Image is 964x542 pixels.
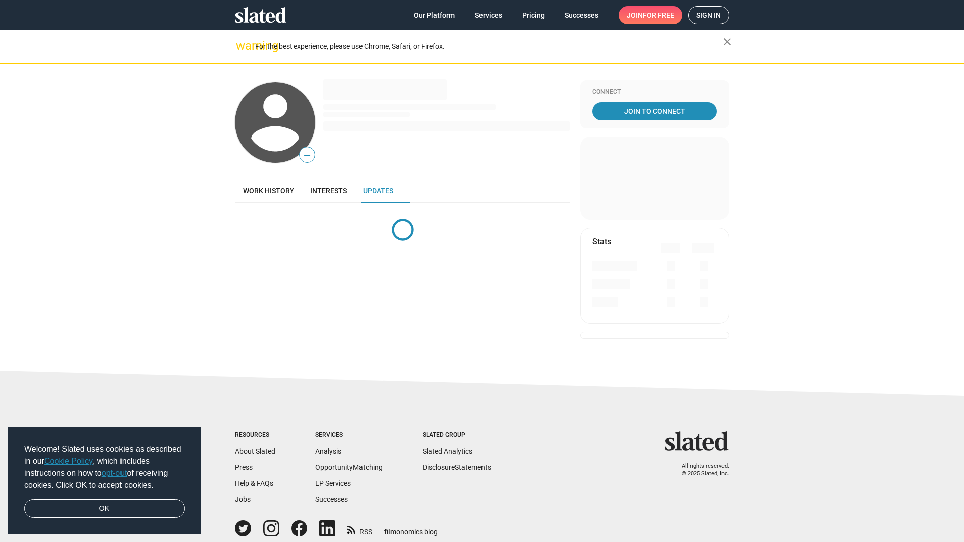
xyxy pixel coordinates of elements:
a: Cookie Policy [44,457,93,465]
a: Services [467,6,510,24]
a: Press [235,463,253,471]
a: Work history [235,179,302,203]
span: film [384,528,396,536]
a: Successes [315,495,348,503]
mat-card-title: Stats [592,236,611,247]
span: Welcome! Slated uses cookies as described in our , which includes instructions on how to of recei... [24,443,185,491]
span: Join To Connect [594,102,715,120]
span: — [300,149,315,162]
span: Work history [243,187,294,195]
a: Successes [557,6,607,24]
mat-icon: close [721,36,733,48]
a: dismiss cookie message [24,499,185,518]
div: Resources [235,431,275,439]
div: For the best experience, please use Chrome, Safari, or Firefox. [255,40,723,53]
span: Sign in [696,7,721,24]
a: Updates [355,179,401,203]
a: Interests [302,179,355,203]
a: RSS [347,521,372,537]
span: Our Platform [414,6,455,24]
span: Services [475,6,502,24]
div: Slated Group [423,431,491,439]
span: for free [643,6,674,24]
a: EP Services [315,479,351,487]
a: About Slated [235,447,275,455]
div: Connect [592,88,717,96]
span: Successes [565,6,598,24]
a: Jobs [235,495,251,503]
a: Help & FAQs [235,479,273,487]
span: Join [627,6,674,24]
mat-icon: warning [236,40,248,52]
span: Interests [310,187,347,195]
p: All rights reserved. © 2025 Slated, Inc. [671,463,729,477]
a: Pricing [514,6,553,24]
span: Pricing [522,6,545,24]
a: opt-out [102,469,127,477]
a: Slated Analytics [423,447,472,455]
a: Joinfor free [619,6,682,24]
a: OpportunityMatching [315,463,383,471]
a: filmonomics blog [384,519,438,537]
a: Our Platform [406,6,463,24]
div: cookieconsent [8,427,201,534]
div: Services [315,431,383,439]
a: Sign in [688,6,729,24]
span: Updates [363,187,393,195]
a: Join To Connect [592,102,717,120]
a: Analysis [315,447,341,455]
a: DisclosureStatements [423,463,491,471]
